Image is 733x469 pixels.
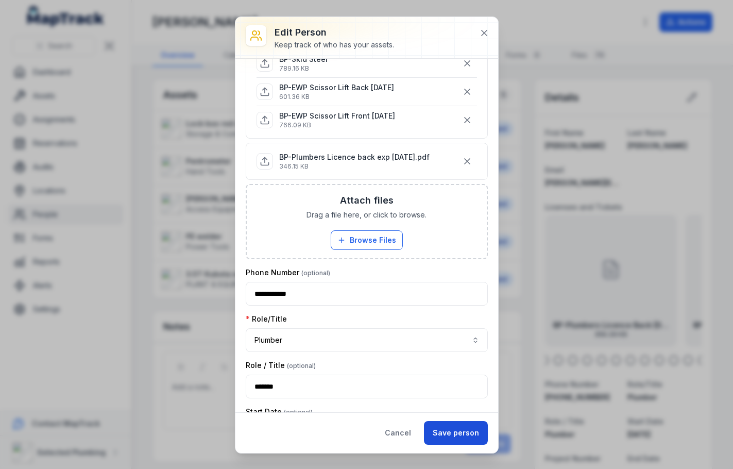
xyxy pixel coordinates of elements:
[246,328,488,352] button: Plumber
[275,25,394,40] h3: Edit person
[279,82,394,93] p: BP-EWP Scissor Lift Back [DATE]
[279,111,395,121] p: BP-EWP Scissor Lift Front [DATE]
[306,210,427,220] span: Drag a file here, or click to browse.
[246,314,287,324] label: Role/Title
[246,407,313,417] label: Start Date
[279,64,328,73] p: 789.16 KB
[279,152,430,162] p: BP-Plumbers Licence back exp [DATE].pdf
[279,93,394,101] p: 601.36 KB
[340,193,394,208] h3: Attach files
[279,54,328,64] p: BP-Skid Steer
[331,230,403,250] button: Browse Files
[279,162,430,171] p: 346.15 KB
[246,360,316,371] label: Role / Title
[376,421,420,445] button: Cancel
[279,121,395,129] p: 766.09 KB
[246,267,330,278] label: Phone Number
[424,421,488,445] button: Save person
[275,40,394,50] div: Keep track of who has your assets.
